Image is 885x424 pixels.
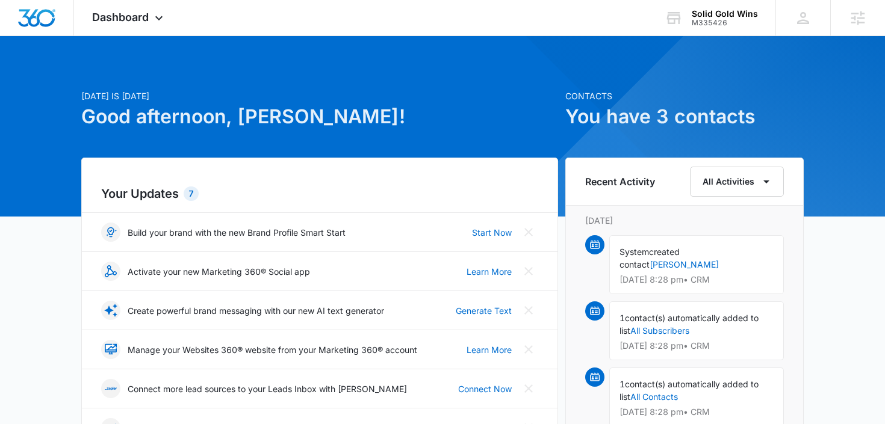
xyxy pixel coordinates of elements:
[619,313,759,336] span: contact(s) automatically added to list
[619,342,774,350] p: [DATE] 8:28 pm • CRM
[101,185,538,203] h2: Your Updates
[565,90,804,102] p: Contacts
[46,71,108,79] div: Domain Overview
[19,19,29,29] img: logo_orange.svg
[619,408,774,416] p: [DATE] 8:28 pm • CRM
[630,325,689,336] a: All Subscribers
[33,70,42,79] img: tab_domain_overview_orange.svg
[630,392,678,402] a: All Contacts
[519,223,538,242] button: Close
[692,19,758,27] div: account id
[519,379,538,398] button: Close
[31,31,132,41] div: Domain: [DOMAIN_NAME]
[519,340,538,359] button: Close
[184,186,199,201] div: 7
[128,226,346,239] p: Build your brand with the new Brand Profile Smart Start
[619,247,649,257] span: System
[19,31,29,41] img: website_grey.svg
[128,343,417,356] p: Manage your Websites 360® website from your Marketing 360® account
[81,90,558,102] p: [DATE] is [DATE]
[128,265,310,278] p: Activate your new Marketing 360® Social app
[128,304,384,317] p: Create powerful brand messaging with our new AI text generator
[692,9,758,19] div: account name
[467,343,512,356] a: Learn More
[690,167,784,197] button: All Activities
[619,379,625,389] span: 1
[619,275,774,284] p: [DATE] 8:28 pm • CRM
[456,304,512,317] a: Generate Text
[585,174,655,189] h6: Recent Activity
[120,70,129,79] img: tab_keywords_by_traffic_grey.svg
[472,226,512,239] a: Start Now
[128,383,407,395] p: Connect more lead sources to your Leads Inbox with [PERSON_NAME]
[519,301,538,320] button: Close
[92,11,149,23] span: Dashboard
[34,19,59,29] div: v 4.0.25
[650,259,719,269] a: [PERSON_NAME]
[519,262,538,281] button: Close
[467,265,512,278] a: Learn More
[619,379,759,402] span: contact(s) automatically added to list
[133,71,203,79] div: Keywords by Traffic
[565,102,804,131] h1: You have 3 contacts
[619,247,680,269] span: created contact
[619,313,625,323] span: 1
[458,383,512,395] a: Connect Now
[585,214,784,227] p: [DATE]
[81,102,558,131] h1: Good afternoon, [PERSON_NAME]!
